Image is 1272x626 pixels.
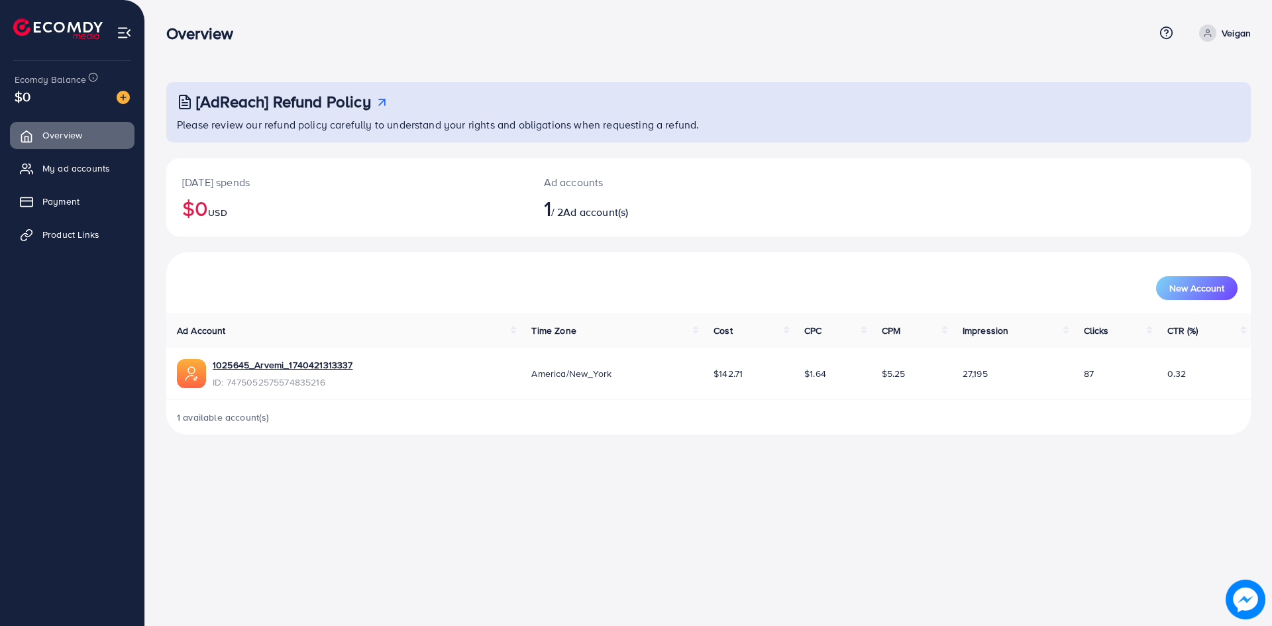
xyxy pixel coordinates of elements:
[208,206,227,219] span: USD
[13,19,103,39] img: logo
[1084,367,1094,380] span: 87
[213,376,352,389] span: ID: 7475052575574835216
[544,174,783,190] p: Ad accounts
[182,195,512,221] h2: $0
[177,359,206,388] img: ic-ads-acc.e4c84228.svg
[882,324,900,337] span: CPM
[1226,580,1265,619] img: image
[714,367,743,380] span: $142.71
[1194,25,1251,42] a: Veigan
[1169,284,1224,293] span: New Account
[963,324,1009,337] span: Impression
[531,324,576,337] span: Time Zone
[963,367,988,380] span: 27,195
[714,324,733,337] span: Cost
[531,367,611,380] span: America/New_York
[1222,25,1251,41] p: Veigan
[196,92,371,111] h3: [AdReach] Refund Policy
[117,91,130,104] img: image
[563,205,628,219] span: Ad account(s)
[182,174,512,190] p: [DATE] spends
[10,221,134,248] a: Product Links
[10,188,134,215] a: Payment
[117,25,132,40] img: menu
[166,24,244,43] h3: Overview
[1156,276,1238,300] button: New Account
[544,195,783,221] h2: / 2
[42,129,82,142] span: Overview
[804,367,826,380] span: $1.64
[15,87,30,106] span: $0
[10,155,134,182] a: My ad accounts
[177,117,1243,132] p: Please review our refund policy carefully to understand your rights and obligations when requesti...
[882,367,906,380] span: $5.25
[544,193,551,223] span: 1
[1167,367,1187,380] span: 0.32
[15,73,86,86] span: Ecomdy Balance
[10,122,134,148] a: Overview
[42,228,99,241] span: Product Links
[42,162,110,175] span: My ad accounts
[213,358,352,372] a: 1025645_Arvemi_1740421313337
[42,195,79,208] span: Payment
[1167,324,1198,337] span: CTR (%)
[804,324,821,337] span: CPC
[177,324,226,337] span: Ad Account
[1084,324,1109,337] span: Clicks
[177,411,270,424] span: 1 available account(s)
